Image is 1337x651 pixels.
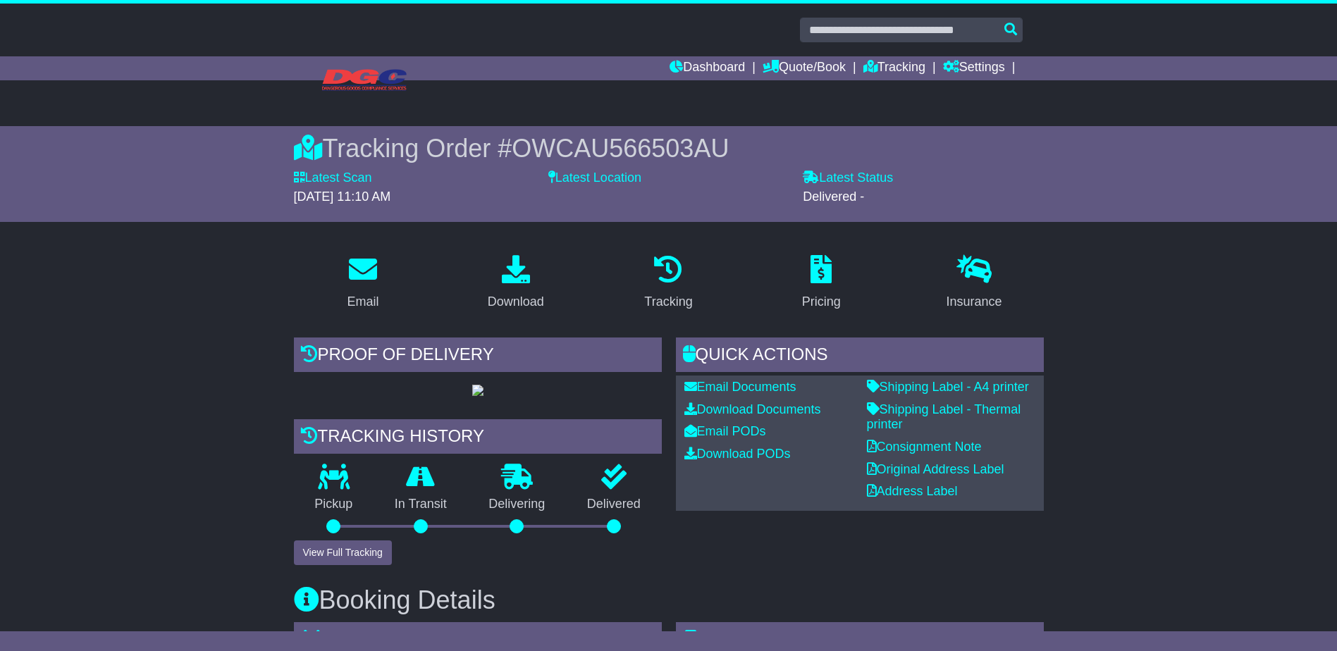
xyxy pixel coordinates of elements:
[338,250,388,316] a: Email
[802,292,841,311] div: Pricing
[763,56,846,80] a: Quote/Book
[684,424,766,438] a: Email PODs
[294,540,392,565] button: View Full Tracking
[472,385,483,396] img: GetPodImage
[867,484,958,498] a: Address Label
[670,56,745,80] a: Dashboard
[867,380,1029,394] a: Shipping Label - A4 printer
[294,133,1044,163] div: Tracking Order #
[294,170,372,186] label: Latest Scan
[863,56,925,80] a: Tracking
[684,380,796,394] a: Email Documents
[294,497,374,512] p: Pickup
[684,402,821,416] a: Download Documents
[294,337,662,376] div: Proof of Delivery
[566,497,662,512] p: Delivered
[684,447,791,461] a: Download PODs
[294,190,391,204] span: [DATE] 11:10 AM
[635,250,701,316] a: Tracking
[294,419,662,457] div: Tracking history
[512,134,729,163] span: OWCAU566503AU
[943,56,1005,80] a: Settings
[294,586,1044,614] h3: Booking Details
[867,440,982,454] a: Consignment Note
[867,462,1004,476] a: Original Address Label
[803,190,864,204] span: Delivered -
[937,250,1011,316] a: Insurance
[644,292,692,311] div: Tracking
[548,170,641,186] label: Latest Location
[479,250,553,316] a: Download
[867,402,1021,432] a: Shipping Label - Thermal printer
[676,337,1044,376] div: Quick Actions
[488,292,544,311] div: Download
[374,497,468,512] p: In Transit
[947,292,1002,311] div: Insurance
[793,250,850,316] a: Pricing
[468,497,567,512] p: Delivering
[347,292,378,311] div: Email
[803,170,893,186] label: Latest Status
